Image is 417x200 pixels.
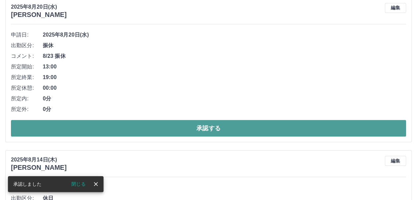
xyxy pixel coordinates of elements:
[43,105,406,113] span: 0分
[11,95,43,103] span: 所定内:
[43,73,406,81] span: 19:00
[11,164,67,171] h3: [PERSON_NAME]
[43,95,406,103] span: 0分
[43,63,406,71] span: 13:00
[11,3,67,11] p: 2025年8月20日(水)
[43,184,406,192] span: 2025年8月14日(木)
[11,31,43,39] span: 申請日:
[11,11,67,19] h3: [PERSON_NAME]
[11,105,43,113] span: 所定外:
[11,156,67,164] p: 2025年8月14日(木)
[11,63,43,71] span: 所定開始:
[66,179,91,189] button: 閉じる
[385,156,406,166] button: 編集
[11,84,43,92] span: 所定休憩:
[385,3,406,13] button: 編集
[43,31,406,39] span: 2025年8月20日(水)
[11,52,43,60] span: コメント:
[11,120,406,137] button: 承認する
[43,84,406,92] span: 00:00
[91,179,101,189] button: close
[43,42,406,50] span: 振休
[13,178,41,190] div: 承認しました
[11,42,43,50] span: 出勤区分:
[43,52,406,60] span: 8/23 振休
[11,73,43,81] span: 所定終業:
